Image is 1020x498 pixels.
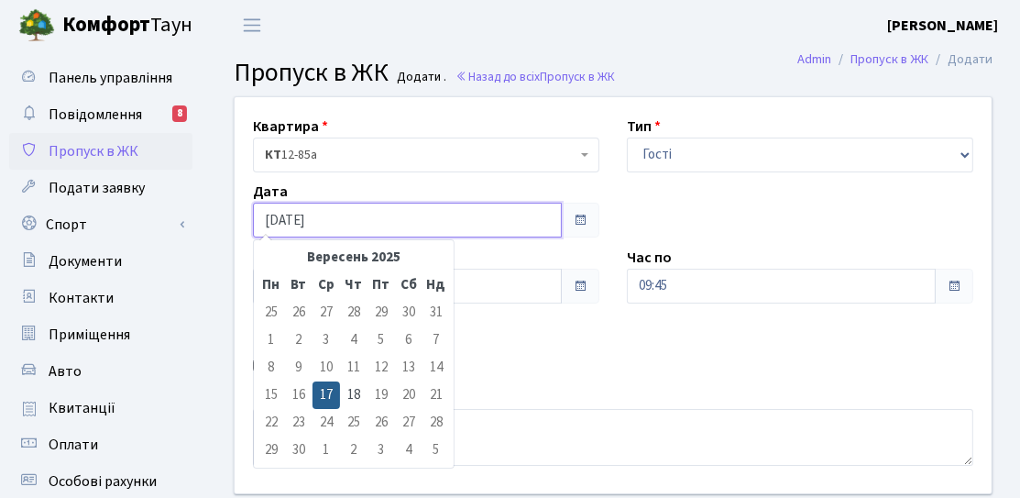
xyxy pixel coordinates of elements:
[313,382,340,409] td: 17
[62,10,150,39] b: Комфорт
[49,68,172,88] span: Панель управління
[367,382,395,409] td: 19
[49,471,157,492] span: Особові рахунки
[313,437,340,464] td: 1
[49,178,145,198] span: Подати заявку
[770,40,1020,79] nav: breadcrumb
[258,437,285,464] td: 29
[18,7,55,44] img: logo.png
[395,354,422,382] td: 13
[285,326,313,354] td: 2
[340,382,367,409] td: 18
[258,409,285,437] td: 22
[62,10,192,41] span: Таун
[9,206,192,243] a: Спорт
[367,437,395,464] td: 3
[9,96,192,133] a: Повідомлення8
[49,251,122,271] span: Документи
[9,316,192,353] a: Приміщення
[313,271,340,299] th: Ср
[850,50,928,69] a: Пропуск в ЖК
[455,68,615,85] a: Назад до всіхПропуск в ЖК
[285,409,313,437] td: 23
[422,409,450,437] td: 28
[340,354,367,382] td: 11
[395,271,422,299] th: Сб
[313,354,340,382] td: 10
[285,244,422,271] th: Вересень 2025
[313,299,340,326] td: 27
[887,16,998,36] b: [PERSON_NAME]
[9,280,192,316] a: Контакти
[627,247,672,269] label: Час по
[367,409,395,437] td: 26
[285,382,313,409] td: 16
[394,70,447,85] small: Додати .
[9,390,192,426] a: Квитанції
[422,299,450,326] td: 31
[422,437,450,464] td: 5
[285,437,313,464] td: 30
[49,435,98,455] span: Оплати
[258,326,285,354] td: 1
[258,354,285,382] td: 8
[340,299,367,326] td: 28
[313,326,340,354] td: 3
[340,271,367,299] th: Чт
[234,54,389,91] span: Пропуск в ЖК
[887,15,998,37] a: [PERSON_NAME]
[258,382,285,409] td: 15
[9,60,192,96] a: Панель управління
[340,437,367,464] td: 2
[9,426,192,463] a: Оплати
[172,105,187,122] div: 8
[367,299,395,326] td: 29
[627,116,661,138] label: Тип
[395,409,422,437] td: 27
[367,326,395,354] td: 5
[9,170,192,206] a: Подати заявку
[422,326,450,354] td: 7
[928,50,993,70] li: Додати
[253,138,599,172] span: <b>КТ</b>&nbsp;&nbsp;&nbsp;&nbsp;12-85а
[9,243,192,280] a: Документи
[49,398,115,418] span: Квитанції
[340,409,367,437] td: 25
[540,68,615,85] span: Пропуск в ЖК
[253,116,328,138] label: Квартира
[422,354,450,382] td: 14
[49,288,114,308] span: Контакти
[285,354,313,382] td: 9
[285,271,313,299] th: Вт
[422,382,450,409] td: 21
[265,146,281,164] b: КТ
[395,326,422,354] td: 6
[367,354,395,382] td: 12
[258,271,285,299] th: Пн
[265,146,576,164] span: <b>КТ</b>&nbsp;&nbsp;&nbsp;&nbsp;12-85а
[229,10,275,40] button: Переключити навігацію
[395,382,422,409] td: 20
[49,141,138,161] span: Пропуск в ЖК
[340,326,367,354] td: 4
[313,409,340,437] td: 24
[258,299,285,326] td: 25
[395,437,422,464] td: 4
[49,105,142,125] span: Повідомлення
[285,299,313,326] td: 26
[797,50,831,69] a: Admin
[253,181,288,203] label: Дата
[422,271,450,299] th: Нд
[9,133,192,170] a: Пропуск в ЖК
[49,325,130,345] span: Приміщення
[9,353,192,390] a: Авто
[367,271,395,299] th: Пт
[49,361,82,382] span: Авто
[395,299,422,326] td: 30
